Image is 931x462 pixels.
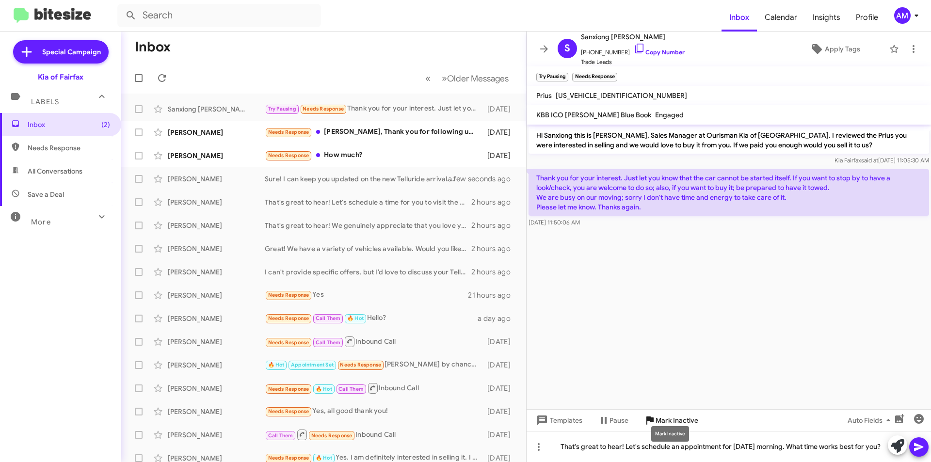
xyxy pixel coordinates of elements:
span: Save a Deal [28,190,64,199]
span: « [425,72,431,84]
span: S [564,41,570,56]
span: Trade Leads [581,57,685,67]
button: Previous [419,68,436,88]
div: [PERSON_NAME] [168,314,265,323]
div: [DATE] [482,430,518,440]
div: [DATE] [482,360,518,370]
div: Inbound Call [265,429,482,441]
span: Needs Response [268,408,309,414]
div: AM [894,7,911,24]
div: 21 hours ago [468,290,518,300]
div: [PERSON_NAME] [168,430,265,440]
span: Try Pausing [268,106,296,112]
div: Sanxiong [PERSON_NAME] [168,104,265,114]
div: Hello? [265,313,478,324]
div: Inbound Call [265,335,482,348]
div: [PERSON_NAME] [168,383,265,393]
span: Special Campaign [42,47,101,57]
span: (2) [101,120,110,129]
span: Kia Fairfax [DATE] 11:05:30 AM [835,157,929,164]
span: [PHONE_NUMBER] [581,43,685,57]
span: Call Them [338,386,364,392]
div: [DATE] [482,127,518,137]
div: That's great to hear! Let's schedule a time for you to visit the dealership so we can discuss the... [265,197,471,207]
div: Yes [265,289,468,301]
div: [PERSON_NAME] [168,221,265,230]
div: That's great to hear! We genuinely appreciate that you love your K5. Would you be interested in s... [265,221,471,230]
span: Prius [536,91,552,100]
div: [PERSON_NAME] [168,197,265,207]
span: Needs Response [311,432,353,439]
div: That's great to hear! Let's schedule an appointment for [DATE] morning. What time works best for ... [527,431,931,462]
button: Mark Inactive [636,412,706,429]
span: Engaged [655,111,684,119]
span: Needs Response [268,152,309,159]
div: [PERSON_NAME] [168,337,265,347]
span: Templates [534,412,582,429]
span: Needs Response [268,129,309,135]
span: Inbox [722,3,757,32]
span: More [31,218,51,226]
div: 2 hours ago [471,244,518,254]
span: Calendar [757,3,805,32]
div: Yes, all good thank you! [265,406,482,417]
span: » [442,72,447,84]
div: a day ago [478,314,518,323]
span: Call Them [316,339,341,346]
span: [DATE] 11:50:06 AM [529,219,580,226]
span: Needs Response [268,455,309,461]
div: Mark Inactive [651,426,689,442]
div: 2 hours ago [471,221,518,230]
div: Great! We have a variety of vehicles available. Would you like to schedule an appointment to expl... [265,244,471,254]
h1: Inbox [135,39,171,55]
span: Needs Response [340,362,381,368]
div: [DATE] [482,151,518,160]
button: Pause [590,412,636,429]
span: Inbox [28,120,110,129]
div: 2 hours ago [471,197,518,207]
a: Special Campaign [13,40,109,64]
span: Apply Tags [825,40,860,58]
span: said at [861,157,878,164]
div: 2 hours ago [471,267,518,277]
div: [PERSON_NAME] [168,360,265,370]
span: Pause [610,412,628,429]
nav: Page navigation example [420,68,514,88]
span: 🔥 Hot [268,362,285,368]
button: AM [886,7,920,24]
span: 🔥 Hot [347,315,364,321]
div: I can't provide specific offers, but I’d love to discuss your Telluride in more detail. How about... [265,267,471,277]
p: Thank you for your interest. Just let you know that the car cannot be started itself. If you want... [529,169,929,216]
span: Auto Fields [848,412,894,429]
div: [PERSON_NAME] [168,174,265,184]
a: Insights [805,3,848,32]
div: [PERSON_NAME] by chance do you have any 2025 ev9 Gts ? [265,359,482,370]
div: Inbound Call [265,382,482,394]
span: Call Them [268,432,293,439]
span: Needs Response [303,106,344,112]
input: Search [117,4,321,27]
div: How much? [265,150,482,161]
small: Needs Response [572,73,617,81]
p: Hi Sanxiong this is [PERSON_NAME], Sales Manager at Ourisman Kia of [GEOGRAPHIC_DATA]. I reviewed... [529,127,929,154]
span: 🔥 Hot [316,386,332,392]
button: Next [436,68,514,88]
span: Older Messages [447,73,509,84]
span: Needs Response [268,292,309,298]
div: Kia of Fairfax [38,72,83,82]
span: Sanxiong [PERSON_NAME] [581,31,685,43]
div: Thank you for your interest. Just let you know that the car cannot be started itself. If you want... [265,103,482,114]
div: [PERSON_NAME] [168,290,265,300]
div: Sure! I can keep you updated on the new Telluride arrival. It would be great to discuss your vehi... [265,174,460,184]
div: [DATE] [482,407,518,416]
span: Call Them [316,315,341,321]
div: a few seconds ago [460,174,518,184]
a: Copy Number [634,48,685,56]
span: Needs Response [268,386,309,392]
div: [PERSON_NAME] [168,267,265,277]
div: [PERSON_NAME] [168,127,265,137]
span: 🔥 Hot [316,455,332,461]
span: Mark Inactive [656,412,698,429]
div: [PERSON_NAME] [168,151,265,160]
span: KBB ICO [PERSON_NAME] Blue Book [536,111,651,119]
